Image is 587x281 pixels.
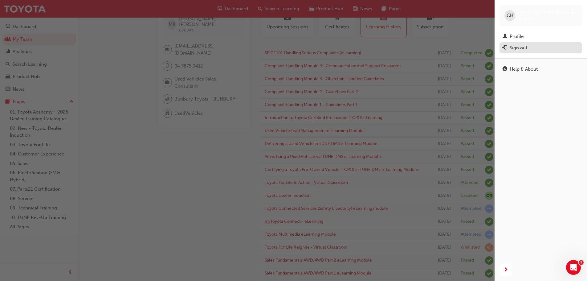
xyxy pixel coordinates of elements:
a: Help & About [499,64,582,75]
span: man-icon [503,34,507,39]
iframe: Intercom live chat [566,260,581,275]
span: exit-icon [503,45,507,51]
span: CH [507,12,513,19]
span: [PERSON_NAME] Hartofillis [518,10,577,15]
div: Help & About [510,66,538,73]
a: Profile [499,31,582,42]
button: Sign out [499,42,582,54]
span: next-icon [503,266,508,274]
div: Profile [510,33,524,40]
span: 433985 [518,16,532,21]
span: 1 [579,260,584,265]
span: info-icon [503,67,507,72]
div: Sign out [510,44,527,52]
